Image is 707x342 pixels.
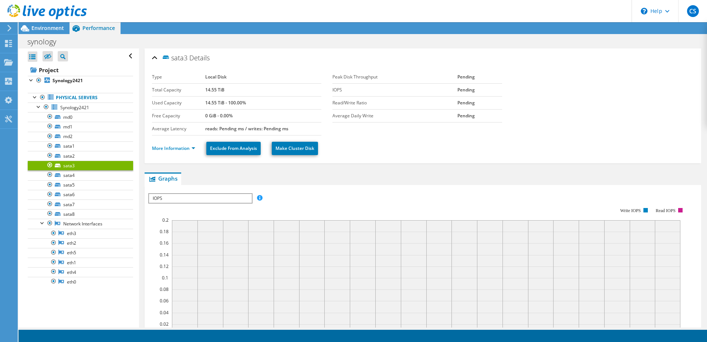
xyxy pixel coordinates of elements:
[160,321,169,327] text: 0.02
[28,76,133,85] a: Synology2421
[205,113,233,119] b: 0 GiB - 0.00%
[162,53,187,62] span: sata3
[28,180,133,190] a: sata5
[205,100,246,106] b: 14.55 TiB - 100.00%
[28,93,133,103] a: Physical Servers
[332,86,457,94] label: IOPS
[641,8,647,14] svg: \n
[272,142,318,155] a: Make Cluster Disk
[160,263,169,269] text: 0.12
[332,99,457,107] label: Read/Write Ratio
[152,145,195,151] a: More Information
[152,99,205,107] label: Used Capacity
[60,104,89,111] span: Synology2421
[152,125,205,133] label: Average Latency
[160,228,169,235] text: 0.18
[457,74,475,80] b: Pending
[148,175,177,182] span: Graphs
[160,252,169,258] text: 0.14
[28,277,133,286] a: eth0
[152,73,205,81] label: Type
[205,87,224,93] b: 14.55 TiB
[206,142,261,155] a: Exclude From Analysis
[205,125,288,132] b: reads: Pending ms / writes: Pending ms
[160,309,169,316] text: 0.04
[620,208,641,213] text: Write IOPS
[160,286,169,292] text: 0.08
[152,86,205,94] label: Total Capacity
[28,199,133,209] a: sata7
[162,217,169,223] text: 0.2
[457,113,475,119] b: Pending
[189,53,210,62] span: Details
[28,141,133,151] a: sata1
[457,100,475,106] b: Pending
[28,258,133,267] a: eth1
[687,5,699,17] span: CS
[149,194,251,203] span: IOPS
[656,208,676,213] text: Read IOPS
[152,112,205,120] label: Free Capacity
[28,103,133,112] a: Synology2421
[28,209,133,219] a: sata8
[28,219,133,228] a: Network Interfaces
[205,74,227,80] b: Local Disk
[24,38,68,46] h1: synology
[28,267,133,277] a: eth4
[28,132,133,141] a: md2
[160,298,169,304] text: 0.06
[53,77,83,84] b: Synology2421
[28,170,133,180] a: sata4
[160,240,169,246] text: 0.16
[332,112,457,120] label: Average Daily Write
[28,161,133,170] a: sata3
[28,151,133,161] a: sata2
[28,248,133,258] a: eth5
[82,24,115,31] span: Performance
[162,275,168,281] text: 0.1
[28,64,133,76] a: Project
[28,190,133,199] a: sata6
[28,229,133,238] a: eth3
[28,112,133,122] a: md0
[28,122,133,131] a: md1
[31,24,64,31] span: Environment
[28,238,133,248] a: eth2
[457,87,475,93] b: Pending
[332,73,457,81] label: Peak Disk Throughput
